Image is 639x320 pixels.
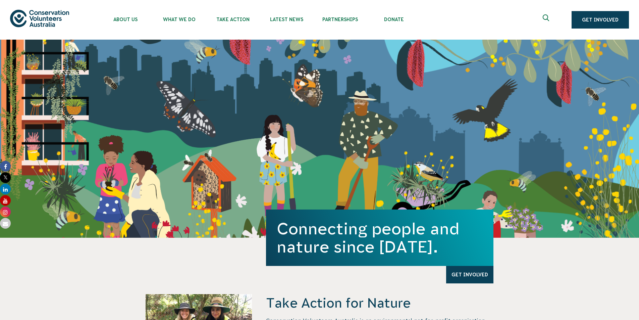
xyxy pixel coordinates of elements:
span: About Us [99,17,152,22]
span: What We Do [152,17,206,22]
span: Latest News [260,17,313,22]
button: Expand search box Close search box [539,12,555,28]
span: Donate [367,17,421,22]
h1: Connecting people and nature since [DATE]. [277,220,483,256]
h4: Take Action for Nature [266,294,493,312]
a: Get Involved [446,266,493,283]
span: Partnerships [313,17,367,22]
img: logo.svg [10,10,69,27]
span: Expand search box [543,14,551,25]
a: Get Involved [572,11,629,29]
span: Take Action [206,17,260,22]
